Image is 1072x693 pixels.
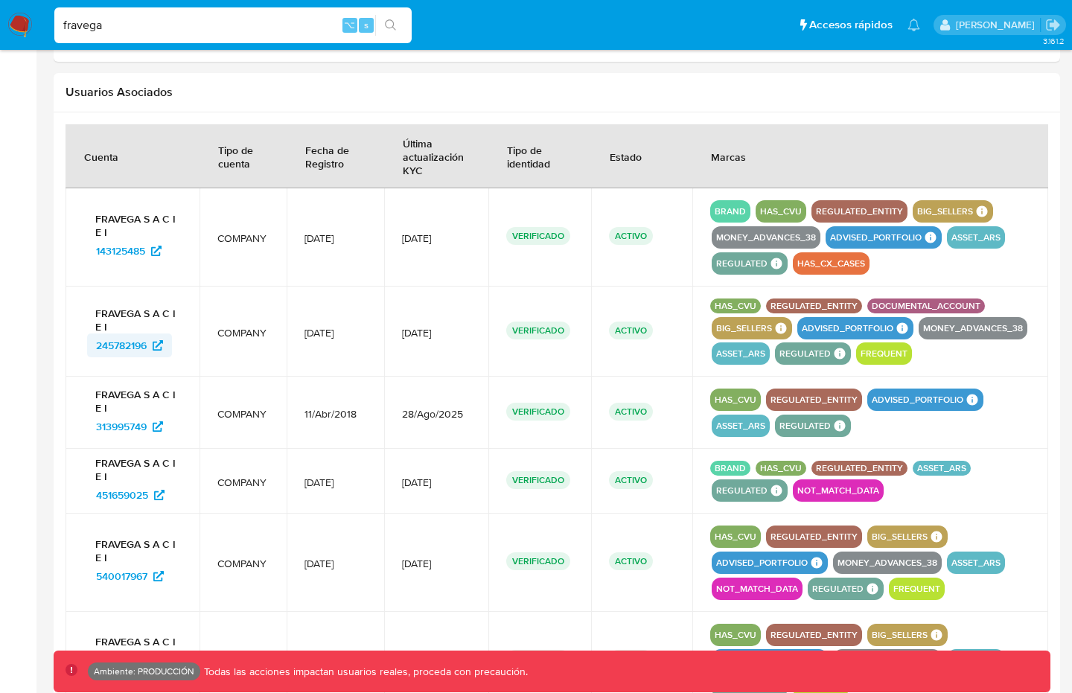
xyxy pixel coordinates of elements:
[809,17,893,33] span: Accesos rápidos
[375,15,406,36] button: search-icon
[200,665,528,679] p: Todas las acciones impactan usuarios reales, proceda con precaución.
[344,18,355,32] span: ⌥
[94,668,194,674] p: Ambiente: PRODUCCIÓN
[956,18,1040,32] p: fernando.bolognino@mercadolibre.com
[907,19,920,31] a: Notificaciones
[364,18,368,32] span: s
[1043,35,1065,47] span: 3.161.2
[54,16,412,35] input: Buscar usuario o caso...
[66,85,1048,100] h2: Usuarios Asociados
[1045,17,1061,33] a: Salir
